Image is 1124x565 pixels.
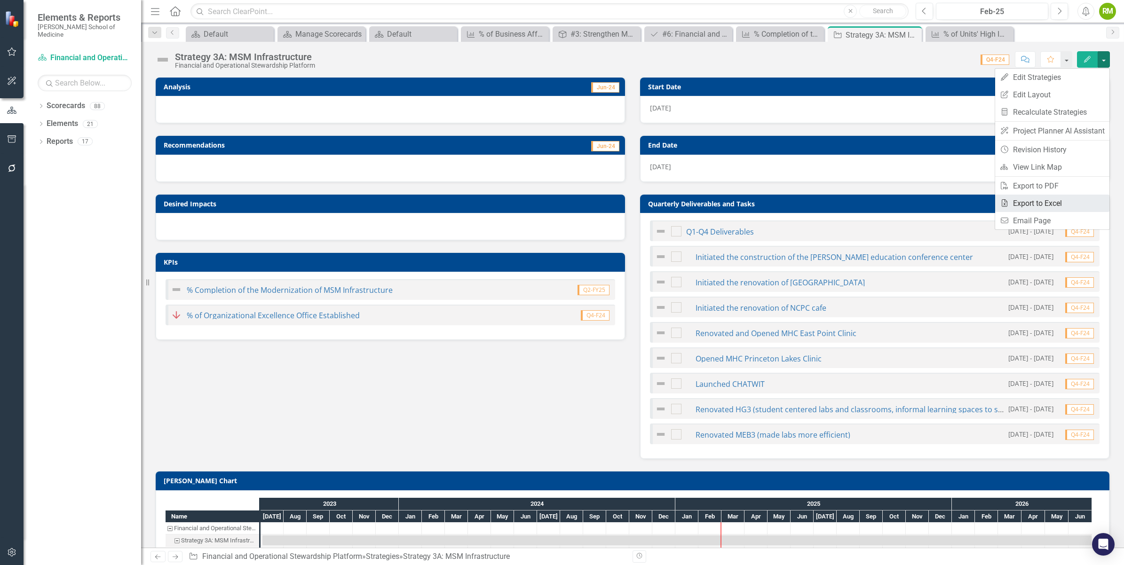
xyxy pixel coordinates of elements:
img: ClearPoint Strategy [5,11,21,27]
div: Jul [537,510,560,523]
input: Search ClearPoint... [190,3,909,20]
div: 2025 [675,498,952,510]
img: Not Defined [655,302,666,313]
div: Default [387,28,455,40]
div: 88 [90,102,105,110]
a: Recalculate Strategies [995,103,1109,121]
a: Revision History [995,141,1109,158]
div: Jun [791,510,814,523]
span: Search [873,7,893,15]
div: Task: Start date: 2023-07-03 End date: 2026-06-30 [262,535,1092,545]
img: Not Defined [655,251,666,262]
img: Not Defined [655,429,666,440]
a: Export to Excel [995,195,1109,212]
div: Sep [583,510,606,523]
a: Project Planner AI Assistant [995,122,1109,140]
a: Email Page [995,212,1109,229]
div: Name [166,510,259,522]
span: [DATE] [650,103,671,112]
img: Not Defined [655,276,666,288]
div: Financial and Operational Stewardship Platform [174,522,256,534]
img: Not Defined [171,284,182,295]
div: Nov [629,510,652,523]
h3: End Date [648,141,1105,149]
h3: Analysis [164,83,382,90]
div: May [491,510,514,523]
span: Q4-F24 [581,310,609,321]
img: Not Defined [655,403,666,415]
div: Jun [514,510,537,523]
small: [DATE] - [DATE] [1008,379,1053,388]
div: Oct [606,510,629,523]
a: Initiated the renovation of [GEOGRAPHIC_DATA] [696,277,865,288]
span: Q4-F24 [1065,430,1094,440]
span: Q4-F24 [1065,328,1094,338]
div: Apr [744,510,768,523]
a: Elements [47,118,78,129]
div: 2023 [261,498,399,510]
div: Dec [376,510,399,523]
span: Q4-F24 [1065,227,1094,237]
div: % of Units' High Impact (Mission Critical) Processes Improvements Implemented [943,28,1011,40]
div: Aug [837,510,860,523]
a: Export to PDF [995,177,1109,195]
div: Strategy 3A: MSM Infrastructure [166,534,259,547]
div: #6: Financial and Operational Stewardship Platform BHAG: Recognized as the global innovative hub ... [662,28,730,40]
div: Task: Start date: 2023-07-03 End date: 2026-06-30 [166,534,259,547]
div: Feb [698,510,721,523]
small: [DATE] - [DATE] [1008,227,1053,235]
img: Not Defined [655,378,666,389]
a: % Completion of the Modernization of MSM Infrastructure [738,28,822,40]
div: Apr [1021,510,1045,523]
a: View Link Map [995,158,1109,176]
a: Launched CHATWIT [696,379,765,389]
div: 2026 [952,498,1092,510]
div: Nov [353,510,376,523]
a: % of Business Affairs Office Established [463,28,546,40]
a: Financial and Operational Stewardship Platform [202,552,362,561]
a: Initiated the renovation of NCPC cafe [696,303,826,313]
div: Jan [952,510,975,523]
img: Not Defined [655,226,666,237]
div: Dec [929,510,952,523]
span: Q4-F24 [1065,252,1094,262]
span: Q4-F24 [1065,404,1094,415]
h3: KPIs [164,259,620,266]
img: Target Not Close to Being Met [171,309,182,321]
input: Search Below... [38,75,132,91]
small: [DATE] - [DATE] [1008,404,1053,413]
div: Apr [468,510,491,523]
small: [DATE] - [DATE] [1008,353,1053,362]
a: Edit Strategies [995,69,1109,86]
img: Not Defined [655,327,666,338]
span: Q4-F24 [1065,277,1094,288]
small: [DATE] - [DATE] [1008,277,1053,286]
div: Mar [721,510,744,523]
button: RM [1099,3,1116,20]
span: Jun-24 [591,82,619,93]
div: Manage Scorecards [295,28,363,40]
small: [DATE] - [DATE] [1008,328,1053,337]
a: % Completion of the Modernization of MSM Infrastructure [187,285,393,295]
div: #3: Strengthen MSM’s Organizational Excellence and Business Performance Culture [570,28,638,40]
span: Q2-FY25 [578,285,609,295]
a: Financial and Operational Stewardship Platform [38,53,132,63]
button: Feb-25 [936,3,1048,20]
div: Jan [399,510,422,523]
div: Feb [422,510,445,523]
div: Q1-Q4 Deliverables [166,547,259,559]
div: Strategy 3A: MSM Infrastructure [175,52,315,62]
div: Aug [560,510,583,523]
div: Task: Financial and Operational Stewardship Platform Start date: 2023-07-03 End date: 2023-07-04 [166,522,259,534]
div: Strategy 3A: MSM Infrastructure [846,29,919,41]
div: % of Business Affairs Office Established [479,28,546,40]
div: » » [189,551,625,562]
a: Manage Scorecards [280,28,363,40]
span: Elements & Reports [38,12,132,23]
div: Default [204,28,271,40]
h3: Recommendations [164,141,473,149]
div: Open Intercom Messenger [1092,533,1115,556]
a: Initiated the construction of the [PERSON_NAME] education conference center [696,252,973,262]
div: Nov [906,510,929,523]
